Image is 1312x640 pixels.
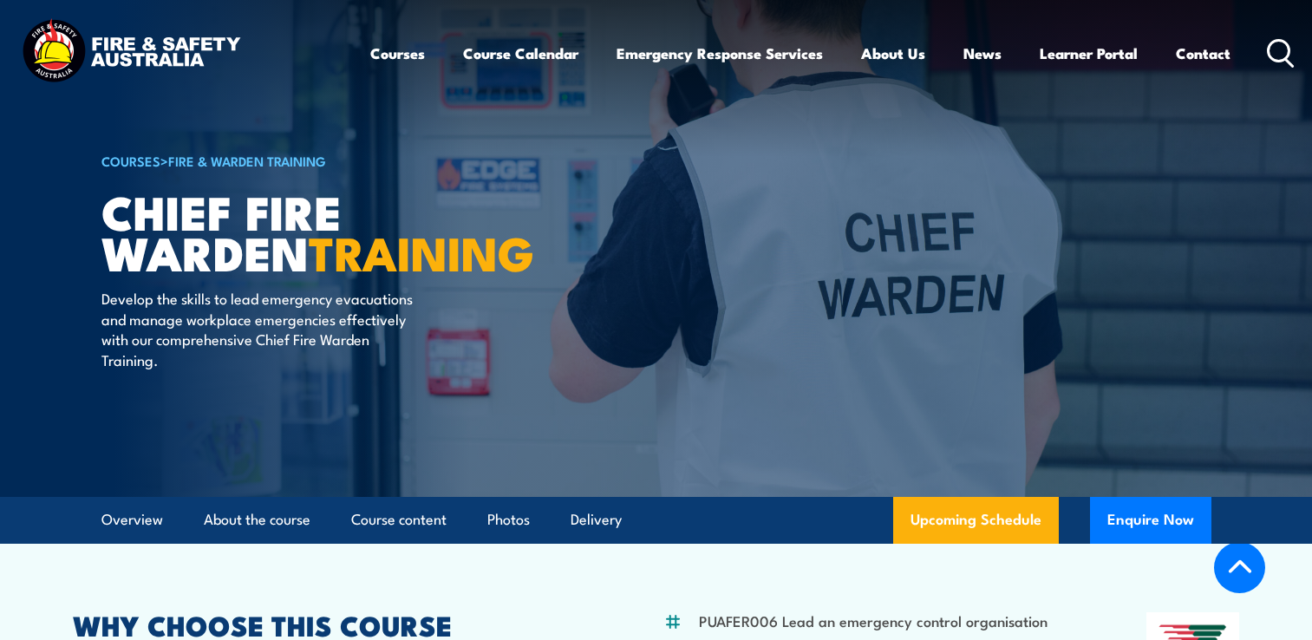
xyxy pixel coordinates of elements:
a: Learner Portal [1040,30,1138,76]
a: Emergency Response Services [617,30,823,76]
a: Course content [351,497,447,543]
h2: WHY CHOOSE THIS COURSE [73,612,579,637]
a: Courses [370,30,425,76]
p: Develop the skills to lead emergency evacuations and manage workplace emergencies effectively wit... [101,288,418,369]
h1: Chief Fire Warden [101,191,530,271]
a: News [963,30,1002,76]
a: About Us [861,30,925,76]
a: About the course [204,497,310,543]
a: COURSES [101,151,160,170]
a: Contact [1176,30,1230,76]
button: Enquire Now [1090,497,1211,544]
a: Upcoming Schedule [893,497,1059,544]
h6: > [101,150,530,171]
a: Course Calendar [463,30,578,76]
a: Photos [487,497,530,543]
a: Delivery [571,497,622,543]
li: PUAFER006 Lead an emergency control organisation [699,611,1048,630]
strong: TRAINING [309,215,534,287]
a: Fire & Warden Training [168,151,326,170]
a: Overview [101,497,163,543]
